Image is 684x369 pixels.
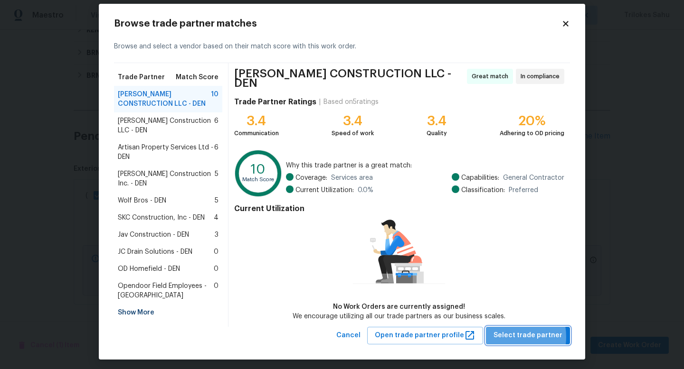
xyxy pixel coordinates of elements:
span: Cancel [336,330,361,341]
span: Preferred [509,185,538,195]
span: Coverage: [295,173,327,183]
span: Trade Partner [118,73,165,82]
span: Match Score [176,73,218,82]
span: General Contractor [503,173,564,183]
div: | [316,97,323,107]
div: Quality [427,129,447,138]
div: Communication [234,129,279,138]
span: 6 [214,116,218,135]
span: Capabilities: [461,173,499,183]
div: 3.4 [332,116,374,126]
span: Artisan Property Services Ltd - DEN [118,143,214,162]
span: Jav Construction - DEN [118,230,189,240]
span: 3 [215,230,218,240]
text: 10 [251,163,266,176]
div: Based on 5 ratings [323,97,379,107]
span: JC Drain Solutions - DEN [118,247,192,257]
h2: Browse trade partner matches [114,19,561,28]
span: [PERSON_NAME] CONSTRUCTION LLC - DEN [118,90,211,109]
span: Services area [331,173,373,183]
span: Great match [472,72,512,81]
div: Adhering to OD pricing [500,129,564,138]
span: [PERSON_NAME] CONSTRUCTION LLC - DEN [234,69,464,88]
div: We encourage utilizing all our trade partners as our business scales. [293,312,505,321]
button: Select trade partner [486,327,570,344]
div: Speed of work [332,129,374,138]
div: 20% [500,116,564,126]
span: Why this trade partner is a great match: [286,161,564,170]
span: [PERSON_NAME] Construction Inc. - DEN [118,169,215,188]
span: Open trade partner profile [375,330,475,341]
div: 3.4 [234,116,279,126]
span: Wolf Bros - DEN [118,196,166,205]
span: 5 [215,169,218,188]
span: OD Homefield - DEN [118,264,180,274]
span: Classification: [461,185,505,195]
button: Cancel [332,327,364,344]
span: 4 [214,213,218,222]
span: 0 [214,247,218,257]
span: Current Utilization: [295,185,354,195]
h4: Current Utilization [234,204,564,213]
span: 0.0 % [358,185,373,195]
span: Select trade partner [494,330,562,341]
h4: Trade Partner Ratings [234,97,316,107]
div: 3.4 [427,116,447,126]
span: 0 [214,281,218,300]
span: 0 [214,264,218,274]
span: In compliance [521,72,563,81]
div: Browse and select a vendor based on their match score with this work order. [114,30,570,63]
button: Open trade partner profile [367,327,483,344]
span: 10 [211,90,218,109]
span: 5 [215,196,218,205]
span: Opendoor Field Employees - [GEOGRAPHIC_DATA] [118,281,214,300]
span: SKC Construction, Inc - DEN [118,213,205,222]
div: No Work Orders are currently assigned! [293,302,505,312]
span: [PERSON_NAME] Construction LLC - DEN [118,116,214,135]
text: Match Score [242,177,274,182]
div: Show More [114,304,222,321]
span: 6 [214,143,218,162]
